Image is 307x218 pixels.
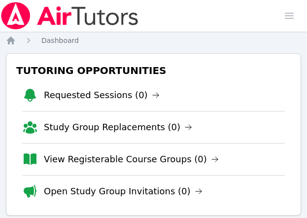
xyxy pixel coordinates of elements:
[44,184,203,198] a: Open Study Group Invitations (0)
[44,88,160,102] a: Requested Sessions (0)
[14,62,293,79] h3: Tutoring Opportunities
[44,120,192,134] a: Study Group Replacements (0)
[44,152,219,166] a: View Registerable Course Groups (0)
[6,36,301,45] nav: Breadcrumb
[41,36,79,44] span: Dashboard
[41,36,79,45] a: Dashboard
